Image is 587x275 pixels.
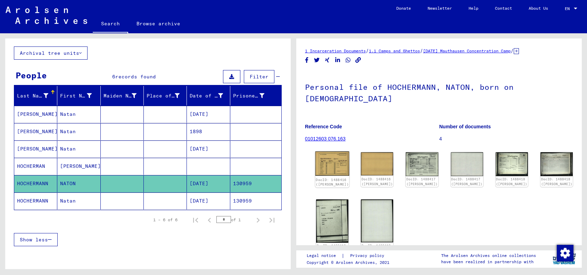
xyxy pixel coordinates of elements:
[355,56,362,65] button: Copy link
[14,175,57,192] mat-cell: HOCHERMANN
[187,86,230,105] mat-header-cell: Date of Birth
[20,237,48,243] span: Show less
[60,90,100,101] div: First Name
[190,90,231,101] div: Date of Birth
[153,217,177,223] div: 1 – 6 of 6
[17,92,48,100] div: Last Name
[101,86,144,105] mat-header-cell: Maiden Name
[14,123,57,140] mat-cell: [PERSON_NAME]
[17,90,57,101] div: Last Name
[451,152,483,176] img: 002.jpg
[324,56,331,65] button: Share on Xing
[361,199,393,243] img: 002.jpg
[57,192,100,209] mat-cell: Natan
[366,48,369,54] span: /
[451,177,482,186] a: DocID: 1488417 ([PERSON_NAME])
[345,56,352,65] button: Share on WhatsApp
[16,69,47,81] div: People
[57,140,100,157] mat-cell: Natan
[441,259,536,265] p: have been realized in partnership with
[230,192,281,209] mat-cell: 130959
[541,177,572,186] a: DocID: 1488418 ([PERSON_NAME])
[57,86,100,105] mat-header-cell: First Name
[420,48,423,54] span: /
[250,74,268,80] span: Filter
[305,124,342,129] b: Reference Code
[57,123,100,140] mat-cell: Natan
[147,90,188,101] div: Place of Birth
[362,177,393,186] a: DocID: 1488416 ([PERSON_NAME])
[557,245,573,261] img: Change consent
[305,71,573,113] h1: Personal file of HOCHERMANN, NATON, born on [DEMOGRAPHIC_DATA]
[441,252,536,259] p: The Arolsen Archives online collections
[540,152,573,176] img: 002.jpg
[334,56,341,65] button: Share on LinkedIn
[307,252,392,259] div: |
[315,152,349,176] img: 001.jpg
[128,15,189,32] a: Browse archive
[14,106,57,123] mat-cell: [PERSON_NAME]
[233,92,264,100] div: Prisoner #
[233,90,273,101] div: Prisoner #
[57,158,100,175] mat-cell: [PERSON_NAME]
[305,136,346,141] a: 01012603 076.163
[230,175,281,192] mat-cell: 130959
[369,48,420,53] a: 1.1 Camps and Ghettos
[187,175,230,192] mat-cell: [DATE]
[316,178,349,187] a: DocID: 1488416 ([PERSON_NAME])
[14,192,57,209] mat-cell: HOCHERMANN
[496,152,528,176] img: 001.jpg
[60,92,91,100] div: First Name
[147,92,180,100] div: Place of Birth
[313,56,321,65] button: Share on Twitter
[115,74,156,80] span: records found
[345,252,392,259] a: Privacy policy
[93,15,128,33] a: Search
[551,250,577,267] img: yv_logo.png
[216,216,251,223] div: of 1
[14,158,57,175] mat-cell: HOCHERMAN
[406,152,438,176] img: 001.jpg
[496,177,527,186] a: DocID: 1488418 ([PERSON_NAME])
[190,92,223,100] div: Date of Birth
[104,92,137,100] div: Maiden Name
[104,90,145,101] div: Maiden Name
[362,244,393,252] a: DocID: 1488419 ([PERSON_NAME])
[14,233,58,246] button: Show less
[439,135,573,143] p: 4
[187,192,230,209] mat-cell: [DATE]
[251,213,265,227] button: Next page
[307,252,341,259] a: Legal notice
[202,213,216,227] button: Previous page
[423,48,511,53] a: [DATE] Mauthausen Concentration Camp
[307,259,392,266] p: Copyright © Arolsen Archives, 2021
[565,6,572,11] span: EN
[187,140,230,157] mat-cell: [DATE]
[189,213,202,227] button: First page
[57,175,100,192] mat-cell: NATON
[144,86,187,105] mat-header-cell: Place of Birth
[14,140,57,157] mat-cell: [PERSON_NAME]
[14,46,88,60] button: Archival tree units
[244,70,274,83] button: Filter
[112,74,115,80] span: 6
[316,199,348,243] img: 001.jpg
[187,106,230,123] mat-cell: [DATE]
[6,7,87,24] img: Arolsen_neg.svg
[317,244,348,252] a: DocID: 1488419 ([PERSON_NAME])
[265,213,279,227] button: Last page
[187,123,230,140] mat-cell: 1898
[230,86,281,105] mat-header-cell: Prisoner #
[303,56,311,65] button: Share on Facebook
[439,124,491,129] b: Number of documents
[511,48,514,54] span: /
[57,106,100,123] mat-cell: Natan
[14,86,57,105] mat-header-cell: Last Name
[305,48,366,53] a: 1 Incarceration Documents
[361,152,393,175] img: 002.jpg
[406,177,438,186] a: DocID: 1488417 ([PERSON_NAME])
